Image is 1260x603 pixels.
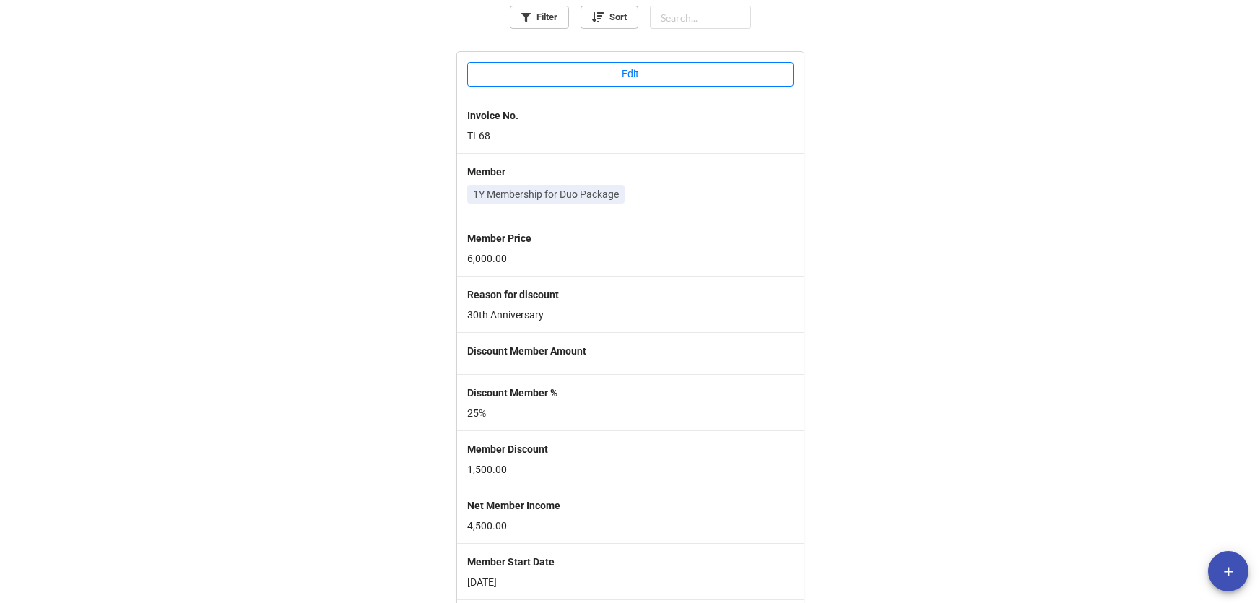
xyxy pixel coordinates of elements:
[467,345,586,357] b: Discount Member Amount
[467,519,794,533] p: 4,500.00
[650,6,751,29] input: Search...
[467,443,548,455] b: Member Discount
[467,110,518,121] b: Invoice No.
[467,500,560,511] b: Net Member Income
[473,187,619,201] p: 1Y Membership for Duo Package
[467,462,794,477] p: 1,500.00
[510,6,569,29] a: Filter
[467,406,794,420] p: 25%
[581,6,638,29] a: Sort
[467,233,531,244] b: Member Price
[467,308,794,322] p: 30th Anniversary
[467,251,794,266] p: 6,000.00
[1208,551,1248,591] button: add
[467,387,557,399] b: Discount Member %
[467,62,794,87] button: Edit
[467,166,505,178] b: Member
[467,575,794,589] p: [DATE]
[467,556,555,568] b: Member Start Date
[467,129,794,143] p: TL68-
[467,289,559,300] b: Reason for discount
